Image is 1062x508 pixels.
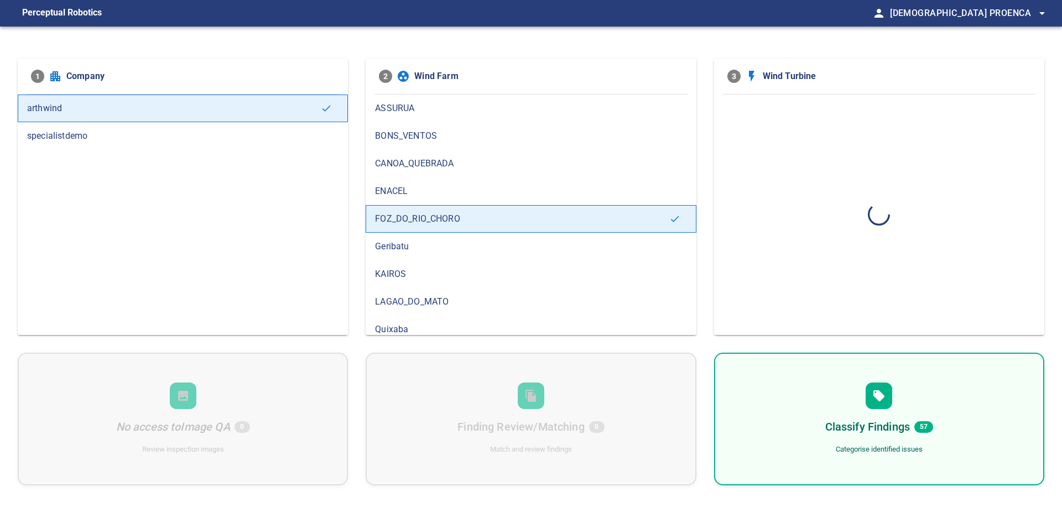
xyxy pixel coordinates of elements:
[22,4,102,22] figcaption: Perceptual Robotics
[66,70,335,83] span: Company
[890,6,1049,21] span: [DEMOGRAPHIC_DATA] Proenca
[31,70,44,83] span: 1
[375,212,669,226] span: FOZ_DO_RIO_CHORO
[836,444,923,455] div: Categorise identified issues
[18,95,348,122] div: arthwind
[366,122,696,150] div: BONS_VENTOS
[375,129,686,143] span: BONS_VENTOS
[366,150,696,177] div: CANOA_QUEBRADA
[714,353,1044,485] div: Classify Findings57Categorise identified issues
[18,122,348,150] div: specialistdemo
[763,70,1031,83] span: Wind Turbine
[872,7,886,20] span: person
[825,418,910,436] h6: Classify Findings
[27,129,339,143] span: specialistdemo
[379,70,392,83] span: 2
[366,95,696,122] div: ASSURUA
[366,260,696,288] div: KAIROS
[366,316,696,343] div: Quixaba
[366,233,696,260] div: Geribatu
[414,70,683,83] span: Wind Farm
[375,102,686,115] span: ASSURUA
[27,102,321,115] span: arthwind
[375,157,686,170] span: CANOA_QUEBRADA
[375,268,686,281] span: KAIROS
[375,240,686,253] span: Geribatu
[366,288,696,316] div: LAGAO_DO_MATO
[1035,7,1049,20] span: arrow_drop_down
[375,323,686,336] span: Quixaba
[366,177,696,205] div: ENACEL
[727,70,741,83] span: 3
[375,295,686,308] span: LAGAO_DO_MATO
[366,205,696,233] div: FOZ_DO_RIO_CHORO
[914,421,933,433] span: 57
[375,185,686,198] span: ENACEL
[886,2,1049,24] button: [DEMOGRAPHIC_DATA] Proenca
